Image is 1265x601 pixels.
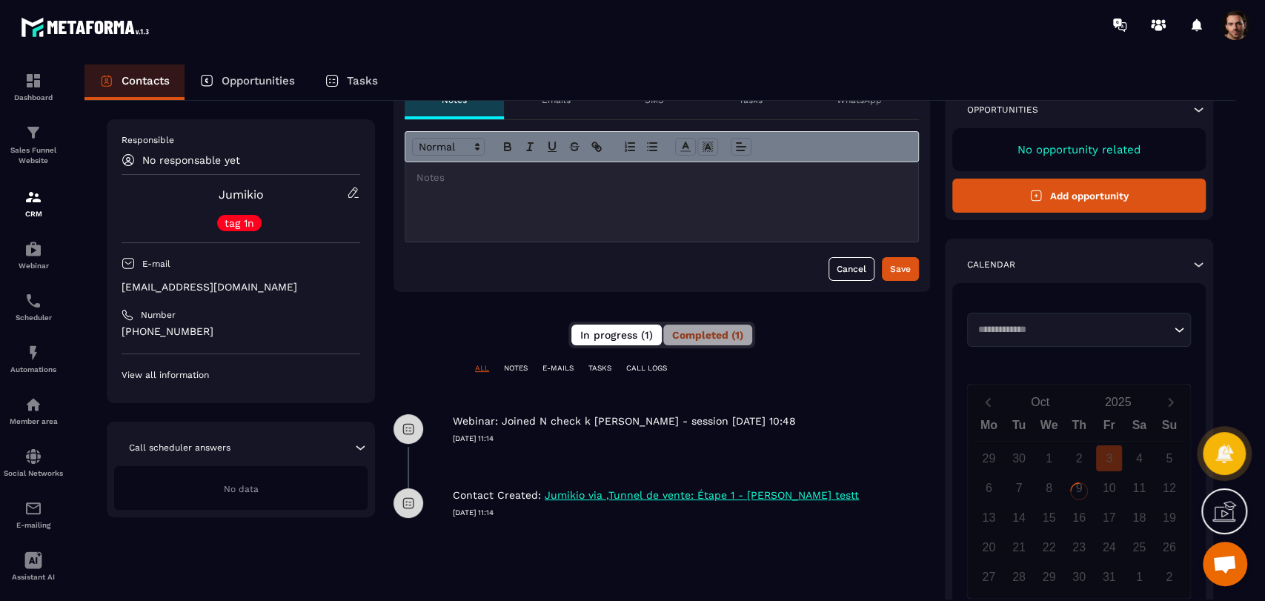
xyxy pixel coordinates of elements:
p: Contacts [122,74,170,87]
button: Cancel [829,257,874,281]
a: automationsautomationsWebinar [4,229,63,281]
img: scheduler [24,292,42,310]
p: Dashboard [4,93,63,102]
p: Assistant AI [4,573,63,581]
p: Jumikio via ,Tunnel de vente: Étape 1 - [PERSON_NAME] testt [545,488,859,502]
a: Jumikio [219,187,264,202]
a: formationformationCRM [4,177,63,229]
p: Responsible [122,134,360,146]
span: No data [224,484,259,494]
p: Tasks [347,74,378,87]
p: Opportunities [222,74,295,87]
a: Assistant AI [4,540,63,592]
a: emailemailE-mailing [4,488,63,540]
a: Opportunities [185,64,310,100]
button: In progress (1) [571,325,662,345]
a: social-networksocial-networkSocial Networks [4,436,63,488]
p: View all information [122,369,360,381]
div: Mở cuộc trò chuyện [1203,542,1247,586]
p: Opportunities [967,104,1038,116]
img: social-network [24,448,42,465]
p: Automations [4,365,63,373]
a: Tasks [310,64,393,100]
p: Sales Funnel Website [4,145,63,166]
a: schedulerschedulerScheduler [4,281,63,333]
a: formationformationDashboard [4,61,63,113]
span: Completed (1) [672,329,743,341]
p: No responsable yet [142,154,240,166]
img: email [24,499,42,517]
input: Search for option [973,322,1170,337]
p: CALL LOGS [626,363,667,373]
button: Add opportunity [952,179,1206,213]
p: Webinar [4,262,63,270]
p: Social Networks [4,469,63,477]
p: [DATE] 11:14 [453,434,930,444]
p: Member area [4,417,63,425]
p: Contact Created: [453,488,541,502]
p: [EMAIL_ADDRESS][DOMAIN_NAME] [122,280,360,294]
img: formation [24,72,42,90]
p: Calendar [967,259,1015,270]
img: formation [24,124,42,142]
button: Completed (1) [663,325,752,345]
a: formationformationSales Funnel Website [4,113,63,177]
button: Save [882,257,919,281]
img: logo [21,13,154,41]
p: E-MAILS [542,363,574,373]
div: Search for option [967,313,1191,347]
p: CRM [4,210,63,218]
p: Number [141,309,176,321]
img: automations [24,396,42,414]
p: E-mailing [4,521,63,529]
span: In progress (1) [580,329,653,341]
p: ALL [475,363,489,373]
p: tag 1n [225,218,254,228]
img: automations [24,344,42,362]
p: Call scheduler answers [129,442,230,454]
p: NOTES [504,363,528,373]
p: [DATE] 11:14 [453,508,930,518]
p: Webinar: Joined N check k [PERSON_NAME] - session [DATE] 10:48 [453,414,796,428]
div: Save [890,262,911,276]
p: No opportunity related [967,143,1191,156]
a: automationsautomationsMember area [4,385,63,436]
p: Scheduler [4,313,63,322]
p: TASKS [588,363,611,373]
a: Contacts [84,64,185,100]
a: automationsautomationsAutomations [4,333,63,385]
img: formation [24,188,42,206]
p: [PHONE_NUMBER] [122,325,360,339]
img: automations [24,240,42,258]
p: E-mail [142,258,170,270]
